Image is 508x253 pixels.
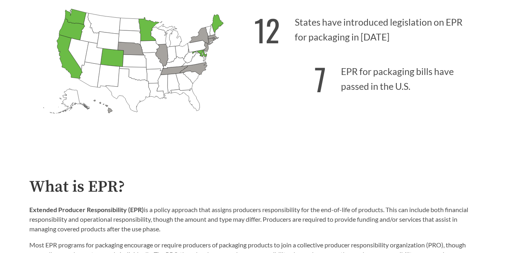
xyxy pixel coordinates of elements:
p: is a policy approach that assigns producers responsibility for the end-of-life of products. This ... [29,205,479,234]
p: EPR for packaging bills have passed in the U.S. [254,52,479,101]
p: States have introduced legislation on EPR for packaging in [DATE] [254,3,479,52]
h2: What is EPR? [29,178,479,196]
strong: 7 [314,57,326,101]
strong: 12 [254,8,280,52]
strong: Extended Producer Responsibility (EPR) [29,206,144,213]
